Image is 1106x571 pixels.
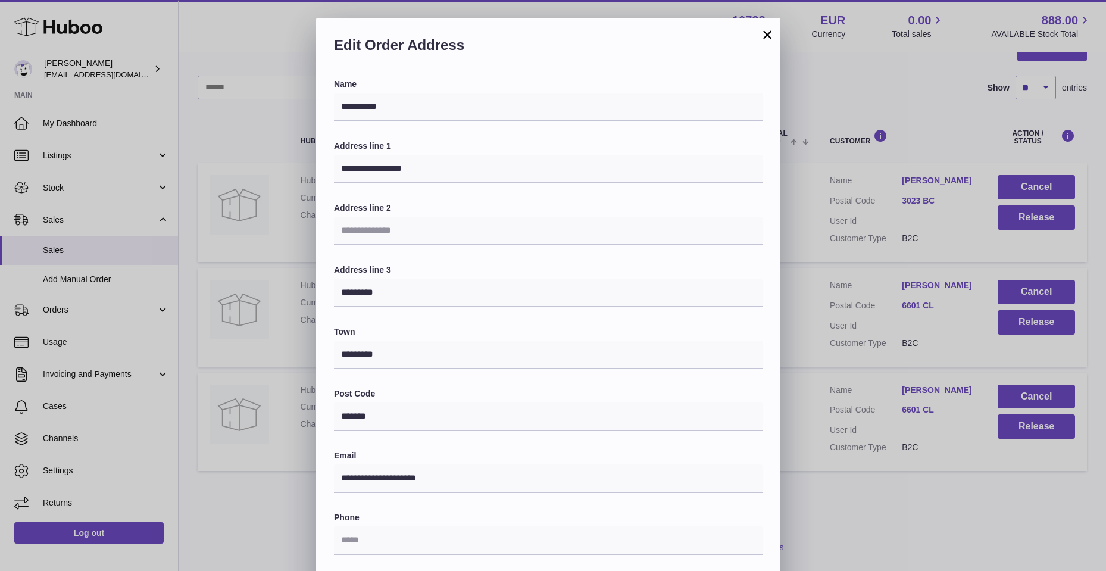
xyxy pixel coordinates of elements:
[760,27,774,42] button: ×
[334,512,763,523] label: Phone
[334,450,763,461] label: Email
[334,202,763,214] label: Address line 2
[334,388,763,400] label: Post Code
[334,326,763,338] label: Town
[334,264,763,276] label: Address line 3
[334,141,763,152] label: Address line 1
[334,36,763,61] h2: Edit Order Address
[334,79,763,90] label: Name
